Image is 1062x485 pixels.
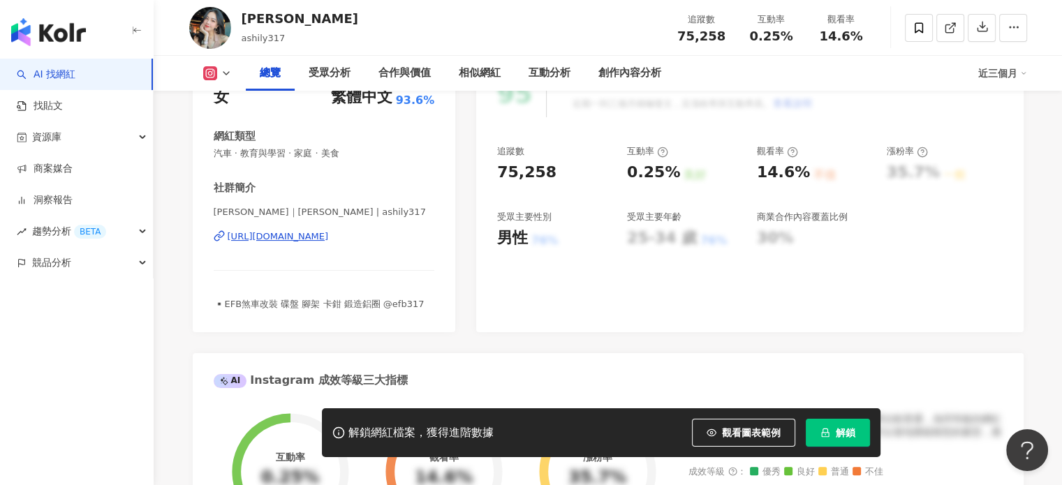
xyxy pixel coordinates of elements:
span: lock [820,428,830,438]
span: 解鎖 [836,427,855,438]
div: 觀看率 [757,145,798,158]
div: 男性 [497,227,528,249]
div: 網紅類型 [214,129,256,144]
button: 解鎖 [806,419,870,447]
img: KOL Avatar [189,7,231,49]
a: 商案媒合 [17,162,73,176]
span: rise [17,227,27,237]
div: Instagram 成效等級三大指標 [214,373,408,388]
span: 75,258 [677,29,725,43]
div: [PERSON_NAME] [242,10,358,27]
span: 汽車 · 教育與學習 · 家庭 · 美食 [214,147,435,160]
span: 0.25% [749,29,792,43]
span: [PERSON_NAME]｜[PERSON_NAME] | ashily317 [214,206,435,218]
div: BETA [74,225,106,239]
div: 成效等級 ： [688,467,1003,477]
span: 不佳 [853,467,883,477]
div: 互動率 [627,145,668,158]
div: 互動率 [745,13,798,27]
div: 受眾主要性別 [497,211,552,223]
div: 受眾分析 [309,65,351,82]
span: 普通 [818,467,849,477]
div: 互動率 [275,452,304,463]
a: [URL][DOMAIN_NAME] [214,230,435,243]
div: 0.25% [627,162,680,184]
span: 觀看圖表範例 [722,427,781,438]
span: 競品分析 [32,247,71,278]
span: ▪️EFB煞車改裝 碟盤 腳架 卡鉗 鍛造鋁圈 @efb317 [214,299,425,309]
span: 良好 [784,467,815,477]
div: 繁體中文 [331,87,392,108]
div: [URL][DOMAIN_NAME] [228,230,329,243]
div: 社群簡介 [214,181,256,195]
div: 商業合作內容覆蓋比例 [757,211,848,223]
div: 總覽 [260,65,281,82]
div: 觀看率 [429,452,458,463]
div: 合作與價值 [378,65,431,82]
span: 93.6% [396,93,435,108]
div: 創作內容分析 [598,65,661,82]
span: ashily317 [242,33,286,43]
div: 觀看率 [815,13,868,27]
a: 洞察報告 [17,193,73,207]
div: 解鎖網紅檔案，獲得進階數據 [348,426,494,440]
a: searchAI 找網紅 [17,68,75,82]
span: 趨勢分析 [32,216,106,247]
div: 追蹤數 [497,145,524,158]
span: 優秀 [750,467,781,477]
div: 14.6% [757,162,810,184]
div: 75,258 [497,162,556,184]
div: AI [214,374,247,388]
div: 漲粉率 [582,452,612,463]
div: 受眾主要年齡 [627,211,681,223]
div: 女 [214,87,229,108]
div: 漲粉率 [887,145,928,158]
button: 觀看圖表範例 [692,419,795,447]
span: 14.6% [819,29,862,43]
div: 追蹤數 [675,13,728,27]
div: 相似網紅 [459,65,501,82]
div: 近三個月 [978,62,1027,84]
img: logo [11,18,86,46]
span: 資源庫 [32,121,61,153]
a: 找貼文 [17,99,63,113]
div: 互動分析 [529,65,570,82]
